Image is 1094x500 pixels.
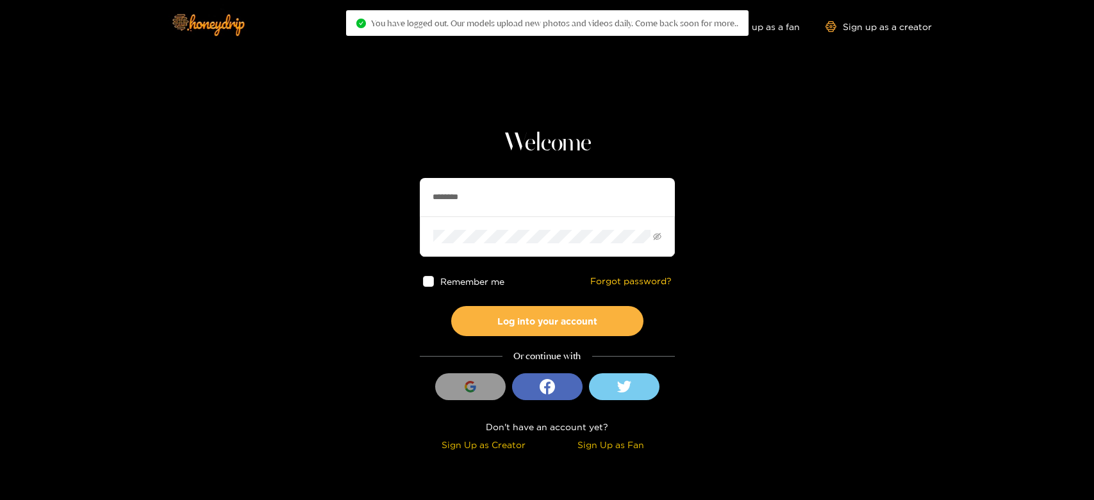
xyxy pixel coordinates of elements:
[356,19,366,28] span: check-circle
[712,21,800,32] a: Sign up as a fan
[440,277,504,286] span: Remember me
[420,128,675,159] h1: Welcome
[590,276,672,287] a: Forgot password?
[420,419,675,434] div: Don't have an account yet?
[825,21,932,32] a: Sign up as a creator
[653,232,661,241] span: eye-invisible
[551,437,672,452] div: Sign Up as Fan
[451,306,643,336] button: Log into your account
[420,349,675,364] div: Or continue with
[371,18,738,28] span: You have logged out. Our models upload new photos and videos daily. Come back soon for more..
[423,437,544,452] div: Sign Up as Creator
